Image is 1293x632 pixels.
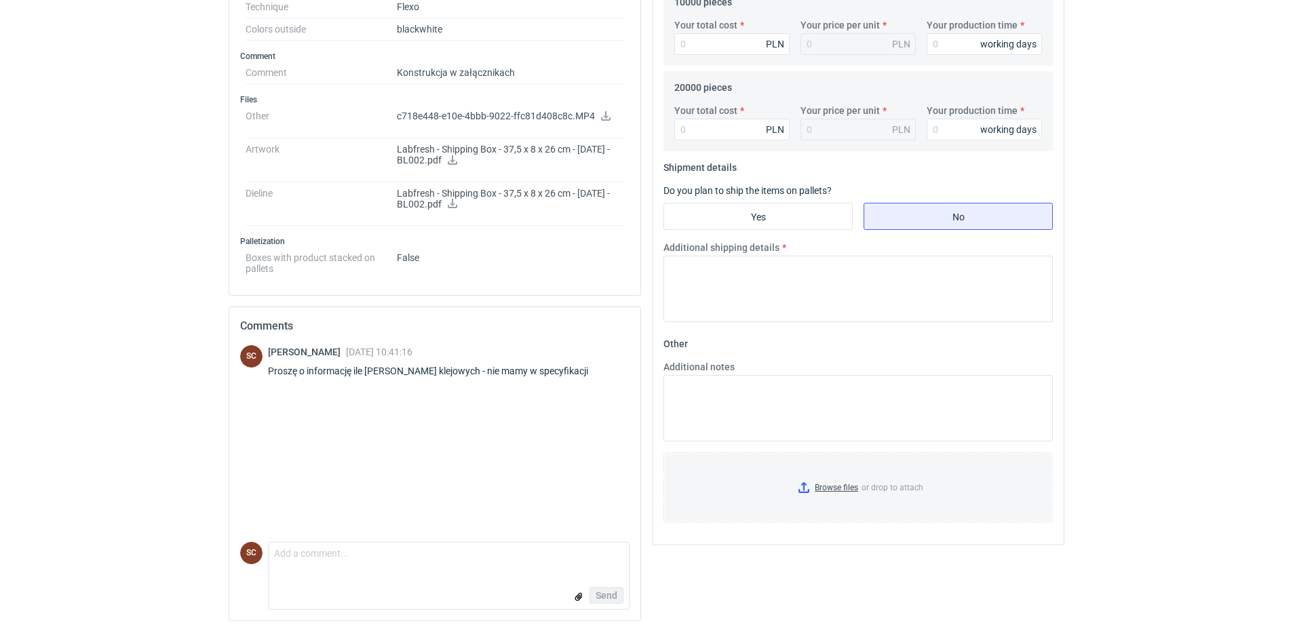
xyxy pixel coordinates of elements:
[397,188,624,211] p: Labfresh - Shipping Box - 37,5 x 8 x 26 cm - [DATE] - BL002.pdf
[766,37,784,51] div: PLN
[927,33,1042,55] input: 0
[663,203,853,230] label: Yes
[674,104,737,117] label: Your total cost
[240,345,263,368] div: Sylwia Cichórz
[674,33,790,55] input: 0
[246,182,397,226] dt: Dieline
[240,345,263,368] figcaption: SC
[892,123,910,136] div: PLN
[240,94,630,105] h3: Files
[596,591,617,600] span: Send
[674,119,790,140] input: 0
[927,104,1018,117] label: Your production time
[864,203,1053,230] label: No
[663,241,779,254] label: Additional shipping details
[892,37,910,51] div: PLN
[397,18,624,41] dd: black white
[268,347,346,357] span: [PERSON_NAME]
[240,236,630,247] h3: Palletization
[246,62,397,84] dt: Comment
[246,105,397,138] dt: Other
[664,453,1052,522] label: or drop to attach
[240,542,263,564] figcaption: SC
[980,123,1037,136] div: working days
[240,318,630,334] h2: Comments
[927,18,1018,32] label: Your production time
[674,18,737,32] label: Your total cost
[800,104,880,117] label: Your price per unit
[980,37,1037,51] div: working days
[240,542,263,564] div: Sylwia Cichórz
[246,18,397,41] dt: Colors outside
[397,144,624,167] p: Labfresh - Shipping Box - 37,5 x 8 x 26 cm - [DATE] - BL002.pdf
[800,18,880,32] label: Your price per unit
[590,587,623,604] button: Send
[397,247,624,274] dd: False
[397,111,624,123] p: c718e448-e10e-4bbb-9022-ffc81d408c8c.MP4
[268,364,604,378] div: Proszę o informację ile [PERSON_NAME] klejowych - nie mamy w specyfikacji
[927,119,1042,140] input: 0
[674,77,732,93] legend: 20000 pieces
[246,138,397,182] dt: Artwork
[663,333,688,349] legend: Other
[240,51,630,62] h3: Comment
[663,185,832,196] label: Do you plan to ship the items on pallets?
[663,157,737,173] legend: Shipment details
[397,62,624,84] dd: Konstrukcja w załącznikach
[346,347,412,357] span: [DATE] 10:41:16
[766,123,784,136] div: PLN
[663,360,735,374] label: Additional notes
[246,247,397,274] dt: Boxes with product stacked on pallets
